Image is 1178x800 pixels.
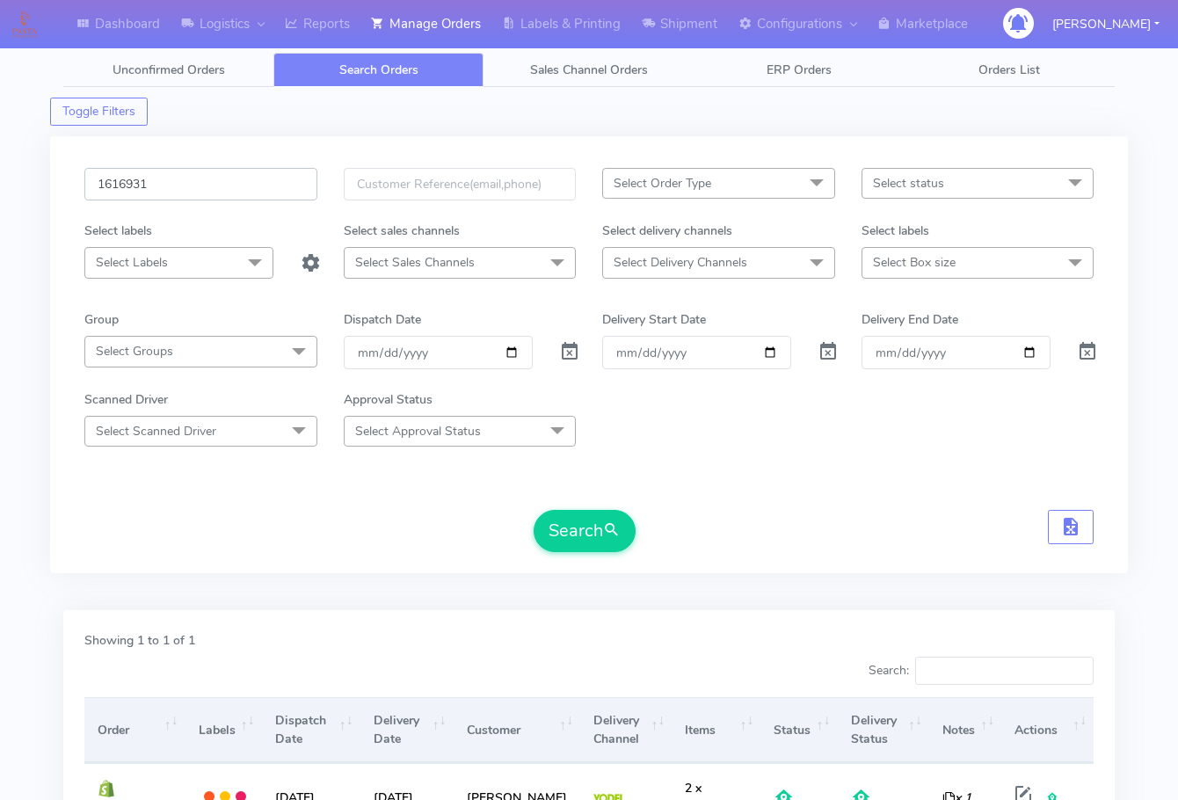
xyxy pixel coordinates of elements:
label: Delivery End Date [862,310,958,329]
span: Select Box size [873,254,956,271]
span: Select Scanned Driver [96,423,216,440]
th: Items: activate to sort column ascending [672,697,760,763]
ul: Tabs [63,53,1115,87]
span: Select Order Type [614,175,711,192]
span: Select Sales Channels [355,254,475,271]
button: Search [534,510,636,552]
th: Actions: activate to sort column ascending [1001,697,1094,763]
label: Delivery Start Date [602,310,706,329]
span: Orders List [978,62,1040,78]
th: Labels: activate to sort column ascending [185,697,261,763]
th: Dispatch Date: activate to sort column ascending [262,697,360,763]
span: Sales Channel Orders [530,62,648,78]
label: Showing 1 to 1 of 1 [84,631,195,650]
label: Approval Status [344,390,433,409]
th: Notes: activate to sort column ascending [929,697,1001,763]
th: Order: activate to sort column ascending [84,697,185,763]
th: Delivery Date: activate to sort column ascending [360,697,454,763]
th: Status: activate to sort column ascending [760,697,837,763]
label: Select delivery channels [602,222,732,240]
input: Search: [915,657,1094,685]
label: Select sales channels [344,222,460,240]
span: Select Groups [96,343,173,360]
th: Delivery Channel: activate to sort column ascending [580,697,672,763]
th: Delivery Status: activate to sort column ascending [837,697,928,763]
label: Scanned Driver [84,390,168,409]
label: Group [84,310,119,329]
label: Select labels [84,222,152,240]
span: Unconfirmed Orders [113,62,225,78]
span: Search Orders [339,62,418,78]
input: Order Id [84,168,317,200]
span: Select Approval Status [355,423,481,440]
span: Select Delivery Channels [614,254,747,271]
th: Customer: activate to sort column ascending [454,697,580,763]
span: ERP Orders [767,62,832,78]
label: Select labels [862,222,929,240]
label: Search: [869,657,1094,685]
input: Customer Reference(email,phone) [344,168,577,200]
span: Select Labels [96,254,168,271]
label: Dispatch Date [344,310,421,329]
span: Select status [873,175,944,192]
button: Toggle Filters [50,98,148,126]
button: [PERSON_NAME] [1039,6,1173,42]
img: shopify.png [98,780,115,797]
